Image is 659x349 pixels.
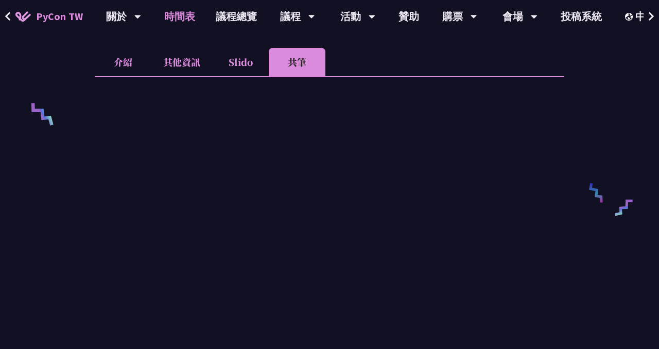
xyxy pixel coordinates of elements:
img: Locale Icon [625,13,635,21]
li: 其他資訊 [151,48,212,76]
li: Slido [212,48,269,76]
li: 共筆 [269,48,325,76]
img: Home icon of PyCon TW 2025 [15,11,31,22]
span: PyCon TW [36,9,83,24]
li: 介紹 [95,48,151,76]
a: PyCon TW [5,4,93,29]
